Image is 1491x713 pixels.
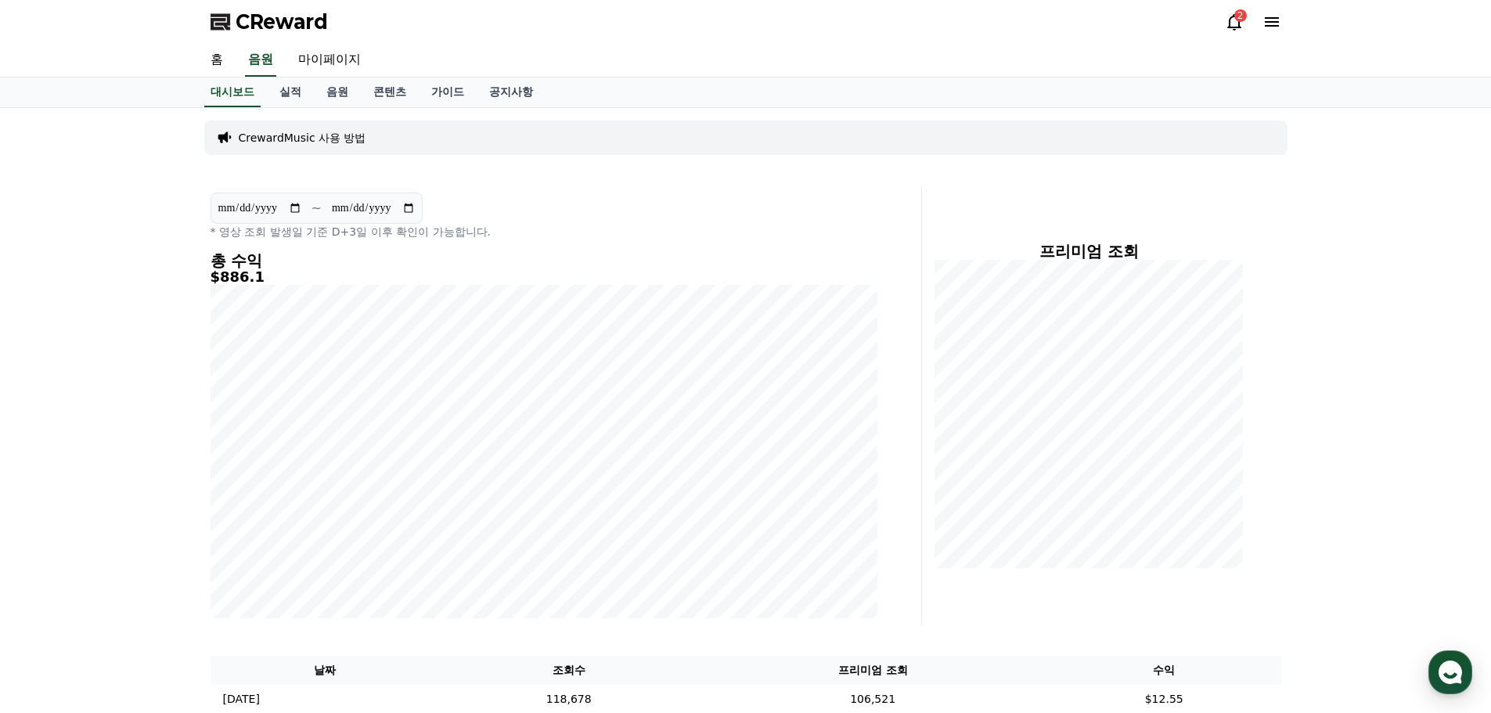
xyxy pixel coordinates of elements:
[477,77,546,107] a: 공지사항
[204,77,261,107] a: 대시보드
[211,269,877,285] h5: $886.1
[267,77,314,107] a: 실적
[439,656,698,685] th: 조회수
[419,77,477,107] a: 가이드
[198,44,236,77] a: 홈
[245,44,276,77] a: 음원
[211,252,877,269] h4: 총 수익
[223,691,260,708] p: [DATE]
[1225,13,1244,31] a: 2
[361,77,419,107] a: 콘텐츠
[236,9,328,34] span: CReward
[1047,656,1281,685] th: 수익
[286,44,373,77] a: 마이페이지
[211,224,877,239] p: * 영상 조회 발생일 기준 D+3일 이후 확인이 가능합니다.
[314,77,361,107] a: 음원
[312,199,322,218] p: ~
[698,656,1047,685] th: 프리미엄 조회
[1234,9,1247,22] div: 2
[239,130,366,146] a: CrewardMusic 사용 방법
[211,9,328,34] a: CReward
[211,656,440,685] th: 날짜
[935,243,1244,260] h4: 프리미엄 조회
